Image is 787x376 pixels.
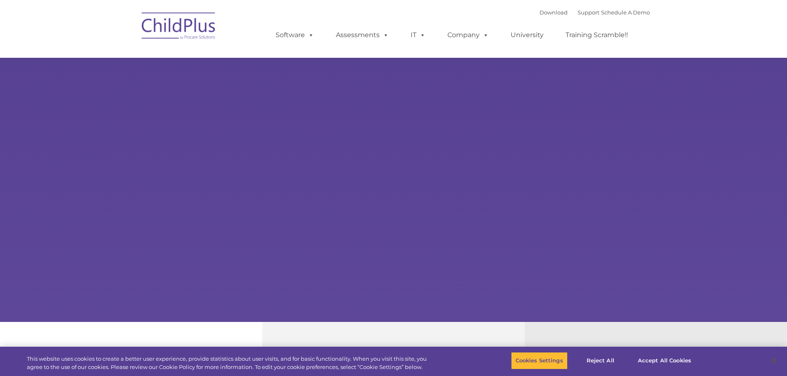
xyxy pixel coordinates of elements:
img: ChildPlus by Procare Solutions [138,7,220,48]
button: Close [765,352,783,370]
button: Reject All [575,352,626,369]
a: Schedule A Demo [601,9,650,16]
a: University [502,27,552,43]
div: This website uses cookies to create a better user experience, provide statistics about user visit... [27,355,433,371]
a: Support [578,9,599,16]
a: Software [267,27,322,43]
a: Download [540,9,568,16]
a: Assessments [328,27,397,43]
button: Accept All Cookies [633,352,696,369]
a: Company [439,27,497,43]
a: IT [402,27,434,43]
button: Cookies Settings [511,352,568,369]
font: | [540,9,650,16]
a: Training Scramble!! [557,27,636,43]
